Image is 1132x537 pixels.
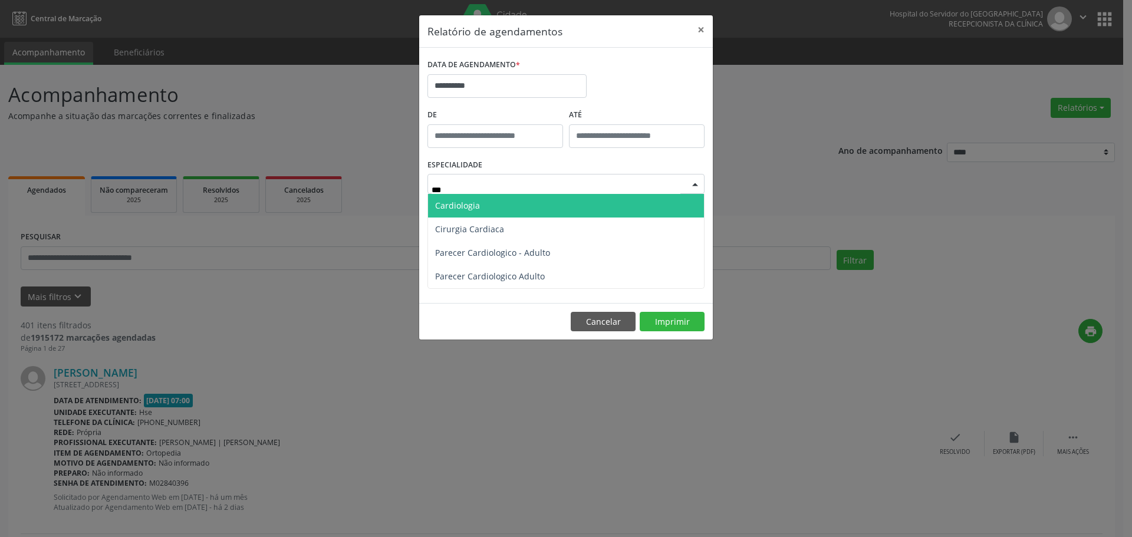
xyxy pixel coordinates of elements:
label: ATÉ [569,106,705,124]
span: Cirurgia Cardiaca [435,223,504,235]
span: Parecer Cardiologico Adulto [435,271,545,282]
button: Cancelar [571,312,636,332]
h5: Relatório de agendamentos [427,24,562,39]
button: Imprimir [640,312,705,332]
span: Cardiologia [435,200,480,211]
label: DATA DE AGENDAMENTO [427,56,520,74]
label: ESPECIALIDADE [427,156,482,174]
button: Close [689,15,713,44]
label: De [427,106,563,124]
span: Parecer Cardiologico - Adulto [435,247,550,258]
